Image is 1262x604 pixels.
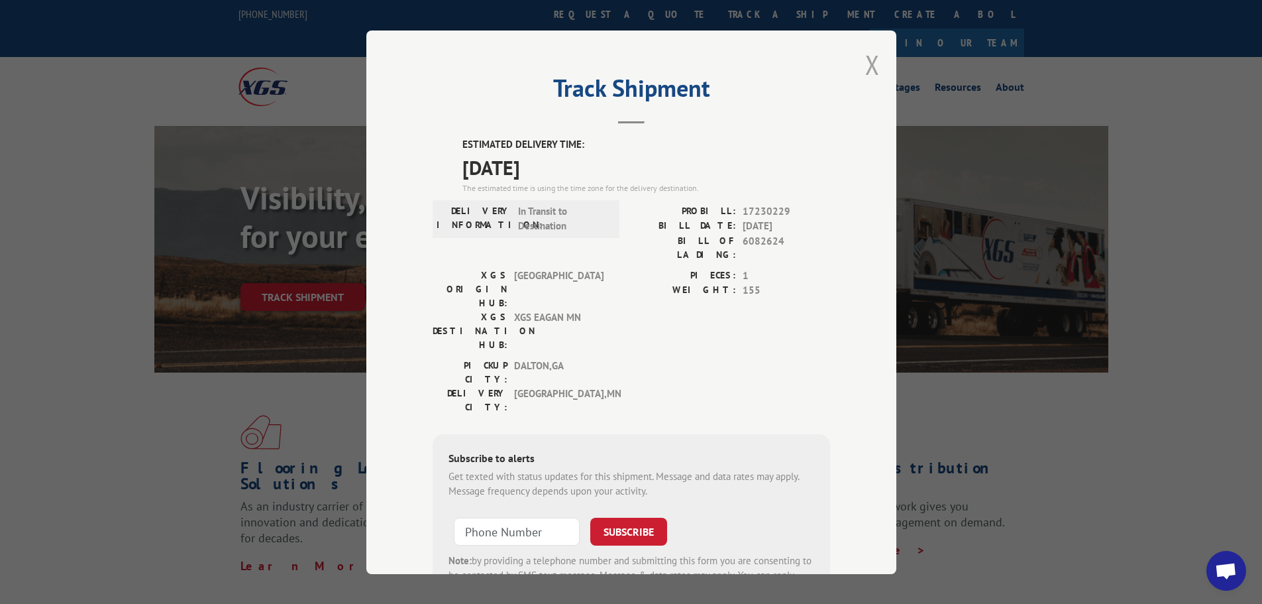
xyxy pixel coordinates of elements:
[590,517,667,545] button: SUBSCRIBE
[448,553,814,598] div: by providing a telephone number and submitting this form you are consenting to be contacted by SM...
[433,310,507,351] label: XGS DESTINATION HUB:
[743,219,830,234] span: [DATE]
[631,268,736,283] label: PIECES:
[514,268,604,310] span: [GEOGRAPHIC_DATA]
[631,219,736,234] label: BILL DATE:
[433,268,507,310] label: XGS ORIGIN HUB:
[631,283,736,298] label: WEIGHT:
[865,47,880,82] button: Close modal
[448,450,814,469] div: Subscribe to alerts
[448,554,472,566] strong: Note:
[743,268,830,283] span: 1
[514,310,604,351] span: XGS EAGAN MN
[433,358,507,386] label: PICKUP CITY:
[462,152,830,182] span: [DATE]
[631,233,736,261] label: BILL OF LADING:
[743,204,830,219] span: 17230229
[1206,551,1246,591] div: Open chat
[454,517,580,545] input: Phone Number
[433,79,830,104] h2: Track Shipment
[462,137,830,152] label: ESTIMATED DELIVERY TIME:
[437,204,511,233] label: DELIVERY INFORMATION:
[631,204,736,219] label: PROBILL:
[514,358,604,386] span: DALTON , GA
[743,283,830,298] span: 155
[743,233,830,261] span: 6082624
[433,386,507,414] label: DELIVERY CITY:
[448,469,814,499] div: Get texted with status updates for this shipment. Message and data rates may apply. Message frequ...
[518,204,607,233] span: In Transit to Destination
[514,386,604,414] span: [GEOGRAPHIC_DATA] , MN
[462,182,830,194] div: The estimated time is using the time zone for the delivery destination.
